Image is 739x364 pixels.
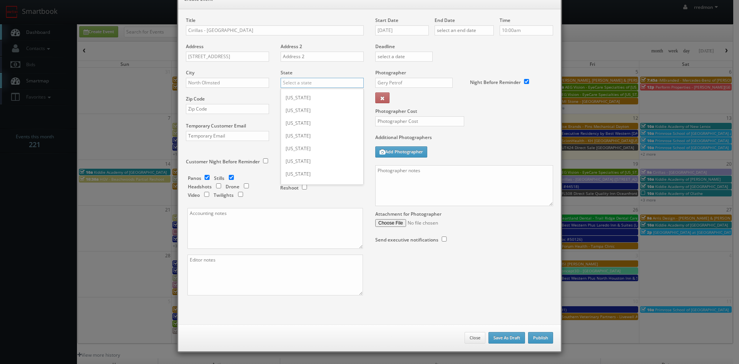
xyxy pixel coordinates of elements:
[281,155,363,168] div: [US_STATE]
[186,131,269,141] input: Temporary Email
[186,96,205,102] label: Zip Code
[281,69,293,76] label: State
[188,175,201,181] label: Panos
[281,168,363,180] div: [US_STATE]
[375,211,441,217] label: Attachment for Photographer
[186,17,196,23] label: Title
[186,104,269,114] input: Zip Code
[186,158,260,165] label: Customer Night Before Reminder
[369,108,559,114] label: Photographer Cost
[186,25,364,35] input: Title
[186,122,246,129] label: Temporary Customer Email
[465,332,485,344] button: Close
[281,104,363,117] div: [US_STATE]
[375,78,453,88] input: Select a photographer
[281,91,363,104] div: [US_STATE]
[186,69,194,76] label: City
[214,175,224,181] label: Stills
[375,25,429,35] input: select a date
[435,25,494,35] input: select an end date
[369,43,559,50] label: Deadline
[226,183,239,190] label: Drone
[375,17,398,23] label: Start Date
[280,185,299,191] label: Reshoot
[214,192,234,198] label: Twilights
[281,180,363,193] div: [US_STATE]
[188,183,212,190] label: Headshots
[375,134,553,144] label: Additional Photographers
[281,78,364,88] input: Select a state
[281,142,363,155] div: [US_STATE]
[488,332,525,344] button: Save As Draft
[281,129,363,142] div: [US_STATE]
[500,17,510,23] label: Time
[186,43,204,50] label: Address
[375,116,464,126] input: Photographer Cost
[375,69,406,76] label: Photographer
[528,332,553,344] button: Publish
[375,146,427,158] button: Add Photographer
[281,117,363,129] div: [US_STATE]
[375,52,433,62] input: select a date
[186,78,269,88] input: City
[281,43,302,50] label: Address 2
[375,237,438,243] label: Send executive notifications
[470,79,521,86] label: Night Before Reminder
[281,52,364,62] input: Address 2
[435,17,455,23] label: End Date
[188,192,200,198] label: Video
[186,52,269,62] input: Address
